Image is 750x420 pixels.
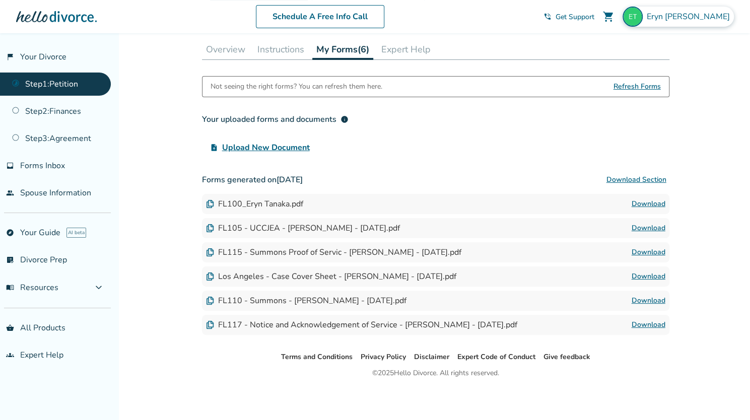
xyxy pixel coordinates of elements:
li: Give feedback [543,351,590,363]
span: Forms Inbox [20,160,65,171]
a: Schedule A Free Info Call [256,5,384,28]
div: © 2025 Hello Divorce. All rights reserved. [372,367,499,379]
a: Download [632,295,665,307]
a: phone_in_talkGet Support [543,12,594,22]
div: FL115 - Summons Proof of Servic - [PERSON_NAME] - [DATE].pdf [206,247,461,258]
span: phone_in_talk [543,13,552,21]
span: upload_file [210,144,218,152]
h3: Forms generated on [DATE] [202,170,669,190]
a: Download [632,198,665,210]
button: Expert Help [377,39,435,59]
li: Disclaimer [414,351,449,363]
a: Download [632,270,665,283]
img: Document [206,297,214,305]
span: Upload New Document [222,142,310,154]
button: Instructions [253,39,308,59]
span: Refresh Forms [613,77,661,97]
iframe: Chat Widget [700,372,750,420]
span: AI beta [66,228,86,238]
a: Terms and Conditions [281,352,353,362]
span: Eryn [PERSON_NAME] [647,11,734,22]
div: Los Angeles - Case Cover Sheet - [PERSON_NAME] - [DATE].pdf [206,271,456,282]
a: Download [632,246,665,258]
span: people [6,189,14,197]
button: Download Section [603,170,669,190]
img: eryninouye@gmail.com [623,7,643,27]
span: flag_2 [6,53,14,61]
span: menu_book [6,284,14,292]
img: Document [206,200,214,208]
img: Document [206,248,214,256]
a: Expert Code of Conduct [457,352,535,362]
button: My Forms(6) [312,39,373,60]
a: Download [632,319,665,331]
span: explore [6,229,14,237]
div: Not seeing the right forms? You can refresh them here. [211,77,382,97]
img: Document [206,321,214,329]
div: FL110 - Summons - [PERSON_NAME] - [DATE].pdf [206,295,406,306]
span: Get Support [556,12,594,22]
button: Overview [202,39,249,59]
span: shopping_cart [602,11,615,23]
img: Document [206,272,214,281]
span: list_alt_check [6,256,14,264]
span: Resources [6,282,58,293]
span: groups [6,351,14,359]
div: FL100_Eryn Tanaka.pdf [206,198,303,209]
a: Download [632,222,665,234]
span: info [340,115,349,123]
span: shopping_basket [6,324,14,332]
div: Your uploaded forms and documents [202,113,349,125]
div: FL105 - UCCJEA - [PERSON_NAME] - [DATE].pdf [206,223,400,234]
img: Document [206,224,214,232]
a: Privacy Policy [361,352,406,362]
span: expand_more [93,282,105,294]
span: inbox [6,162,14,170]
div: FL117 - Notice and Acknowledgement of Service - [PERSON_NAME] - [DATE].pdf [206,319,517,330]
